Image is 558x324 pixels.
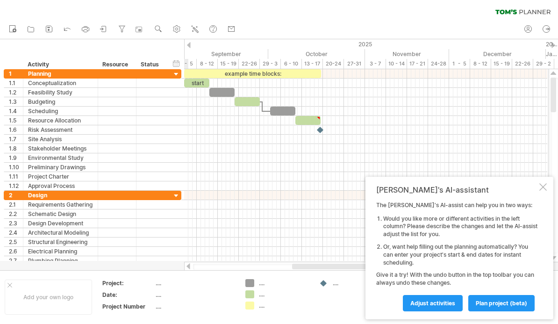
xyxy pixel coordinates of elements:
div: Design [28,191,93,200]
li: Or, want help filling out the planning automatically? You can enter your project's start & end da... [383,243,537,266]
div: Activity [28,60,93,69]
div: 2.3 [9,219,23,228]
div: Project Number [102,302,154,310]
div: September 2025 [176,49,268,59]
div: .... [259,290,310,298]
div: 1.4 [9,107,23,115]
div: 8 - 12 [470,59,491,69]
div: Project: [102,279,154,287]
div: example time blocks: [184,69,321,78]
div: 2.4 [9,228,23,237]
div: 1.2 [9,88,23,97]
div: 15 - 19 [491,59,512,69]
div: 29 - 2 [533,59,554,69]
div: 2.7 [9,256,23,265]
div: 1 - 5 [176,59,197,69]
div: Plumbing Planning [28,256,93,265]
div: 3 - 7 [365,59,386,69]
div: Risk Assessment [28,125,93,134]
div: Architectural Modeling [28,228,93,237]
div: Project Charter [28,172,93,181]
div: Scheduling [28,107,93,115]
div: 1.10 [9,163,23,172]
div: October 2025 [268,49,365,59]
div: 8 - 12 [197,59,218,69]
div: Environmental Study [28,153,93,162]
div: .... [156,302,234,310]
div: Budgeting [28,97,93,106]
div: 1 - 5 [449,59,470,69]
div: .... [259,279,310,287]
div: Schematic Design [28,209,93,218]
div: .... [156,279,234,287]
div: 2.2 [9,209,23,218]
div: 1.6 [9,125,23,134]
div: Structural Engineering [28,238,93,246]
a: Adjust activities [403,295,463,311]
div: 13 - 17 [302,59,323,69]
div: 2 [9,191,23,200]
div: [PERSON_NAME]'s AI-assistant [376,185,537,194]
div: 1.3 [9,97,23,106]
div: Electrical Planning [28,247,93,256]
div: Design Development [28,219,93,228]
div: 22-26 [239,59,260,69]
div: Resource Allocation [28,116,93,125]
div: 24-28 [428,59,449,69]
div: Status [141,60,161,69]
div: 1.1 [9,79,23,87]
div: 27-31 [344,59,365,69]
div: .... [259,302,310,310]
div: 10 - 14 [386,59,407,69]
div: Conceptualization [28,79,93,87]
div: 1.8 [9,144,23,153]
div: 1.12 [9,181,23,190]
div: .... [333,279,384,287]
div: Requirements Gathering [28,200,93,209]
div: 15 - 19 [218,59,239,69]
div: Resource [102,60,131,69]
div: 29 - 3 [260,59,281,69]
div: 17 - 21 [407,59,428,69]
div: November 2025 [365,49,449,59]
div: 1 [9,69,23,78]
div: The [PERSON_NAME]'s AI-assist can help you in two ways: Give it a try! With the undo button in th... [376,202,537,311]
span: plan project (beta) [476,300,527,307]
div: Approval Process [28,181,93,190]
div: 1.7 [9,135,23,144]
div: December 2025 [449,49,546,59]
div: 1.11 [9,172,23,181]
div: 1.5 [9,116,23,125]
div: Feasibility Study [28,88,93,97]
div: 2.6 [9,247,23,256]
div: .... [156,291,234,299]
a: plan project (beta) [468,295,535,311]
div: Planning [28,69,93,78]
div: 20-24 [323,59,344,69]
div: Stakeholder Meetings [28,144,93,153]
div: 1.9 [9,153,23,162]
div: Date: [102,291,154,299]
div: 22-26 [512,59,533,69]
div: 2.5 [9,238,23,246]
div: start [184,79,209,87]
div: 2.1 [9,200,23,209]
div: Add your own logo [5,280,92,315]
li: Would you like more or different activities in the left column? Please describe the changes and l... [383,215,537,238]
div: 6 - 10 [281,59,302,69]
div: Preliminary Drawings [28,163,93,172]
div: Site Analysis [28,135,93,144]
span: Adjust activities [410,300,455,307]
